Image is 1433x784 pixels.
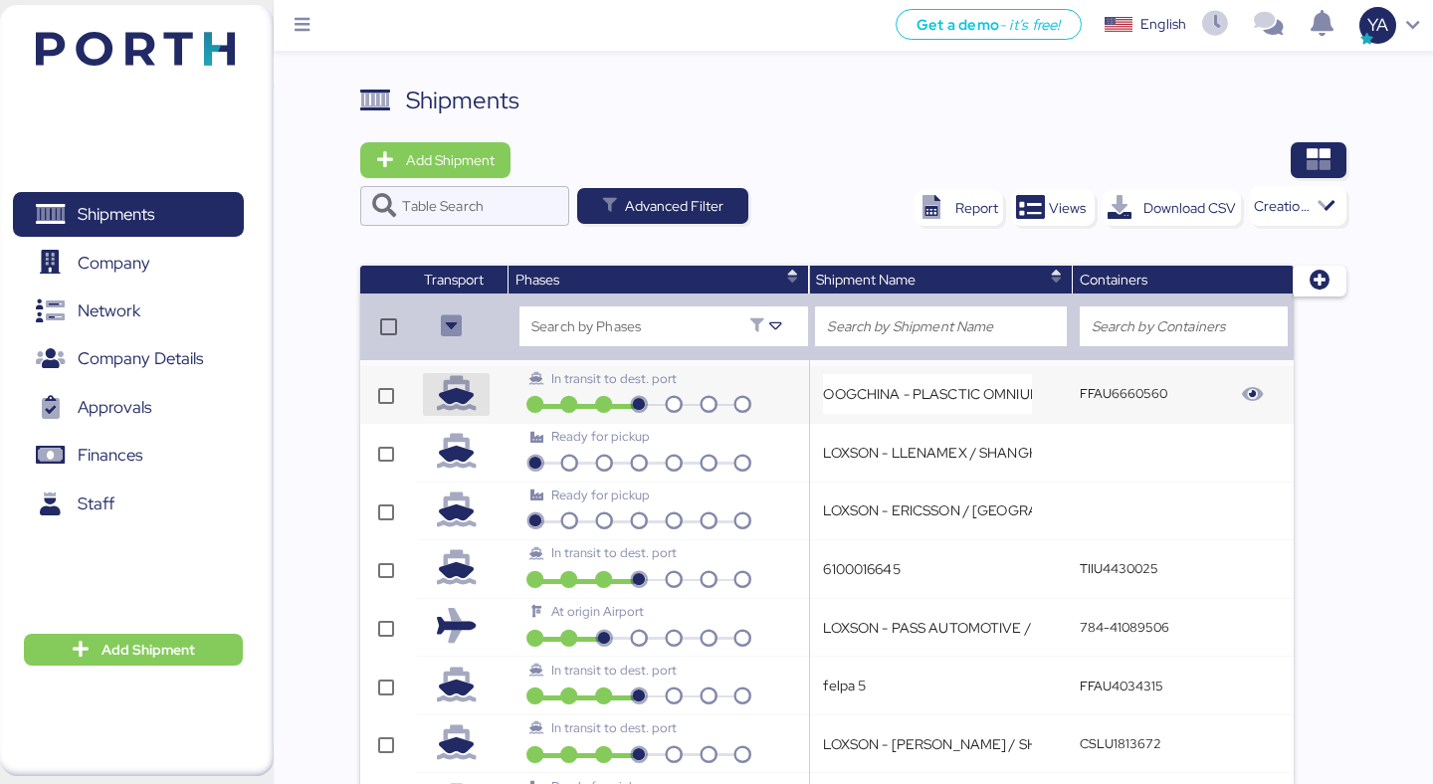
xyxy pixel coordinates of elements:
[406,83,519,118] div: Shipments
[955,196,998,220] div: Report
[13,192,244,238] a: Shipments
[1103,190,1241,226] button: Download CSV
[424,271,484,289] span: Transport
[551,428,650,445] span: Ready for pickup
[1143,196,1236,220] div: Download CSV
[78,296,140,325] span: Network
[827,314,1054,338] input: Search by Shipment Name
[551,544,677,561] span: In transit to dest. port
[1140,14,1186,35] div: English
[515,271,559,289] span: Phases
[1011,190,1095,226] button: Views
[78,393,151,422] span: Approvals
[577,188,748,224] button: Advanced Filter
[1092,314,1276,338] input: Search by Containers
[78,249,150,278] span: Company
[1080,271,1147,289] span: Containers
[1080,678,1163,694] q-button: FFAU4034315
[286,9,319,43] button: Menu
[24,634,243,666] button: Add Shipment
[13,289,244,334] a: Network
[1080,385,1167,402] q-button: FFAU6660560
[13,433,244,479] a: Finances
[78,441,142,470] span: Finances
[551,370,677,387] span: In transit to dest. port
[13,336,244,382] a: Company Details
[78,344,203,373] span: Company Details
[1367,12,1388,38] span: YA
[402,186,557,226] input: Table Search
[1080,560,1158,577] q-button: TIIU4430025
[360,142,511,178] button: Add Shipment
[78,200,154,229] span: Shipments
[551,719,677,736] span: In transit to dest. port
[625,194,723,218] span: Advanced Filter
[1080,735,1161,752] q-button: CSLU1813672
[816,271,916,289] span: Shipment Name
[13,385,244,431] a: Approvals
[13,240,244,286] a: Company
[1080,619,1169,636] q-button: 784-41089506
[551,603,644,620] span: At origin Airport
[78,490,114,518] span: Staff
[551,662,677,679] span: In transit to dest. port
[406,148,495,172] span: Add Shipment
[551,487,650,503] span: Ready for pickup
[102,638,195,662] span: Add Shipment
[13,482,244,527] a: Staff
[915,190,1003,226] button: Report
[1049,196,1086,220] span: Views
